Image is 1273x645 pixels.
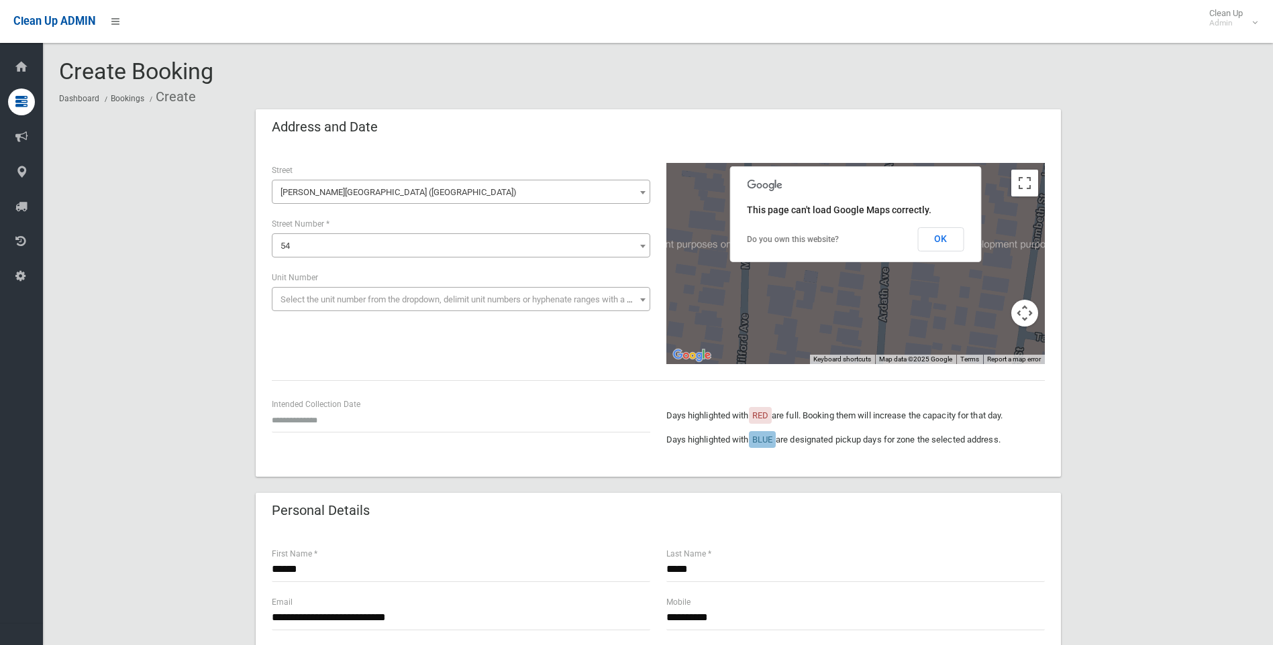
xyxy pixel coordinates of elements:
[1011,170,1038,196] button: Toggle fullscreen view
[747,235,839,244] a: Do you own this website?
[813,355,871,364] button: Keyboard shortcuts
[111,94,144,103] a: Bookings
[666,432,1045,448] p: Days highlighted with are designated pickup days for zone the selected address.
[275,183,647,202] span: Ardath Avenue (PANANIA 2213)
[666,408,1045,424] p: Days highlighted with are full. Booking them will increase the capacity for that day.
[670,347,714,364] a: Open this area in Google Maps (opens a new window)
[752,434,772,445] span: BLUE
[879,355,952,363] span: Map data ©2025 Google
[275,237,647,255] span: 54
[146,84,196,109] li: Create
[1011,300,1038,327] button: Map camera controls
[256,114,394,140] header: Address and Date
[272,233,650,257] span: 54
[256,497,386,524] header: Personal Details
[917,227,964,251] button: OK
[1203,8,1256,28] span: Clean Up
[747,204,931,215] span: This page can't load Google Maps correctly.
[752,410,768,420] span: RED
[281,294,656,304] span: Select the unit number from the dropdown, delimit unit numbers or hyphenate ranges with a comma
[1209,18,1243,28] small: Admin
[59,58,213,84] span: Create Booking
[670,347,714,364] img: Google
[281,241,290,251] span: 54
[59,94,99,103] a: Dashboard
[272,180,650,204] span: Ardath Avenue (PANANIA 2213)
[987,355,1041,363] a: Report a map error
[960,355,979,363] a: Terms (opens in new tab)
[13,15,95,27] span: Clean Up ADMIN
